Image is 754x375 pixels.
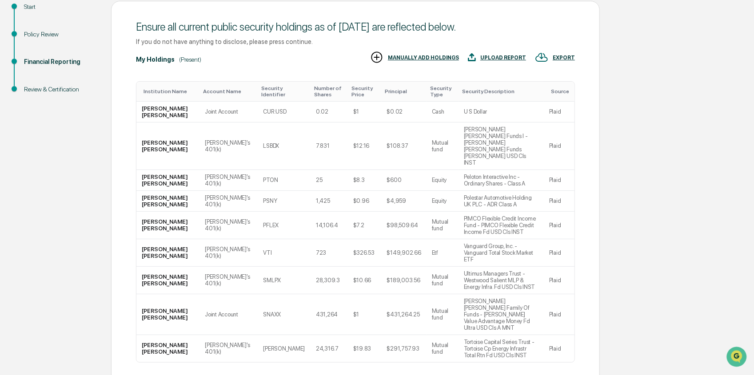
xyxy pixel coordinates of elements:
[459,239,544,267] td: Vanguard Group, Inc. - Vanguard Total Stock Market ETF
[311,335,348,362] td: 24,316.7
[258,267,311,294] td: SMLPX
[199,212,258,239] td: [PERSON_NAME]'s 401(k)
[726,346,750,370] iframe: Open customer support
[544,122,574,170] td: Plaid
[311,267,348,294] td: 28,309.3
[5,108,61,124] a: 🖐️Preclearance
[258,191,311,212] td: PSNY
[430,85,455,98] div: Toggle SortBy
[459,335,544,362] td: Tortoise Capital Series Trust - Tortoise Cp Energy Infrastr Total Rtn Fd USD Cls INST
[199,122,258,170] td: [PERSON_NAME]'s 401(k)
[544,294,574,335] td: Plaid
[258,212,311,239] td: PFLEX
[136,191,199,212] td: [PERSON_NAME] [PERSON_NAME]
[427,191,459,212] td: Equity
[151,71,162,81] button: Start new chat
[544,267,574,294] td: Plaid
[382,335,427,362] td: $291,757.93
[544,191,574,212] td: Plaid
[311,122,348,170] td: 7.831
[427,122,459,170] td: Mutual fund
[382,294,427,335] td: $431,264.25
[262,85,307,98] div: Toggle SortBy
[258,170,311,191] td: PTON
[535,51,548,64] img: EXPORT
[459,122,544,170] td: [PERSON_NAME] [PERSON_NAME] Funds I - [PERSON_NAME] [PERSON_NAME] Funds [PERSON_NAME] USD Cls INST
[64,113,72,120] div: 🗄️
[136,102,199,122] td: [PERSON_NAME] [PERSON_NAME]
[459,294,544,335] td: [PERSON_NAME] [PERSON_NAME] Family Of Funds - [PERSON_NAME] Value Advantage Money Fd Ultra USD Cl...
[551,88,571,95] div: Toggle SortBy
[9,19,162,33] p: How can we help?
[544,239,574,267] td: Plaid
[136,56,175,63] div: My Holdings
[199,267,258,294] td: [PERSON_NAME]'s 401(k)
[88,150,108,157] span: Pylon
[468,51,476,64] img: UPLOAD REPORT
[370,51,383,64] img: MANUALLY ADD HOLDINGS
[388,55,459,61] div: MANUALLY ADD HOLDINGS
[258,239,311,267] td: VTI
[199,102,258,122] td: Joint Account
[348,170,382,191] td: $8.3
[30,68,146,77] div: Start new chat
[382,239,427,267] td: $149,902.66
[136,170,199,191] td: [PERSON_NAME] [PERSON_NAME]
[258,335,311,362] td: [PERSON_NAME]
[427,239,459,267] td: Etf
[544,170,574,191] td: Plaid
[348,267,382,294] td: $10.66
[199,294,258,335] td: Joint Account
[382,122,427,170] td: $108.37
[459,212,544,239] td: PIMCO Flexible Credit Income Fund - PIMCO Flexible Credit Income Fd USD Cls INST
[462,88,540,95] div: Toggle SortBy
[348,102,382,122] td: $1
[351,85,378,98] div: Toggle SortBy
[18,112,57,121] span: Preclearance
[136,267,199,294] td: [PERSON_NAME] [PERSON_NAME]
[348,212,382,239] td: $7.2
[199,191,258,212] td: [PERSON_NAME]'s 401(k)
[348,239,382,267] td: $326.53
[63,150,108,157] a: Powered byPylon
[144,88,196,95] div: Toggle SortBy
[24,30,97,39] div: Policy Review
[348,122,382,170] td: $12.16
[258,102,311,122] td: CUR:USD
[258,122,311,170] td: LSBDX
[9,68,25,84] img: 1746055101610-c473b297-6a78-478c-a979-82029cc54cd1
[382,191,427,212] td: $4,959
[9,130,16,137] div: 🔎
[544,212,574,239] td: Plaid
[258,294,311,335] td: SNAXX
[459,191,544,212] td: Polestar Automotive Holding UK PLC - ADR Class A
[136,294,199,335] td: [PERSON_NAME] [PERSON_NAME]
[311,170,348,191] td: 25
[73,112,110,121] span: Attestations
[5,125,60,141] a: 🔎Data Lookup
[459,170,544,191] td: Peloton Interactive Inc - Ordinary Shares - Class A
[179,56,201,63] div: (Present)
[311,294,348,335] td: 431,264
[61,108,114,124] a: 🗄️Attestations
[24,85,97,94] div: Review & Certification
[348,191,382,212] td: $0.96
[427,294,459,335] td: Mutual fund
[18,129,56,138] span: Data Lookup
[459,267,544,294] td: Ultimus Managers Trust - Westwood Salient MLP & Energy Infra. Fd USD Cls INST
[136,38,575,45] div: If you do not have anything to disclose, please press continue.
[311,191,348,212] td: 1,425
[311,102,348,122] td: 0.02
[544,335,574,362] td: Plaid
[203,88,254,95] div: Toggle SortBy
[480,55,526,61] div: UPLOAD REPORT
[382,170,427,191] td: $600
[136,239,199,267] td: [PERSON_NAME] [PERSON_NAME]
[311,212,348,239] td: 14,106.4
[311,239,348,267] td: 723
[199,170,258,191] td: [PERSON_NAME]'s 401(k)
[30,77,112,84] div: We're available if you need us!
[427,335,459,362] td: Mutual fund
[199,239,258,267] td: [PERSON_NAME]'s 401(k)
